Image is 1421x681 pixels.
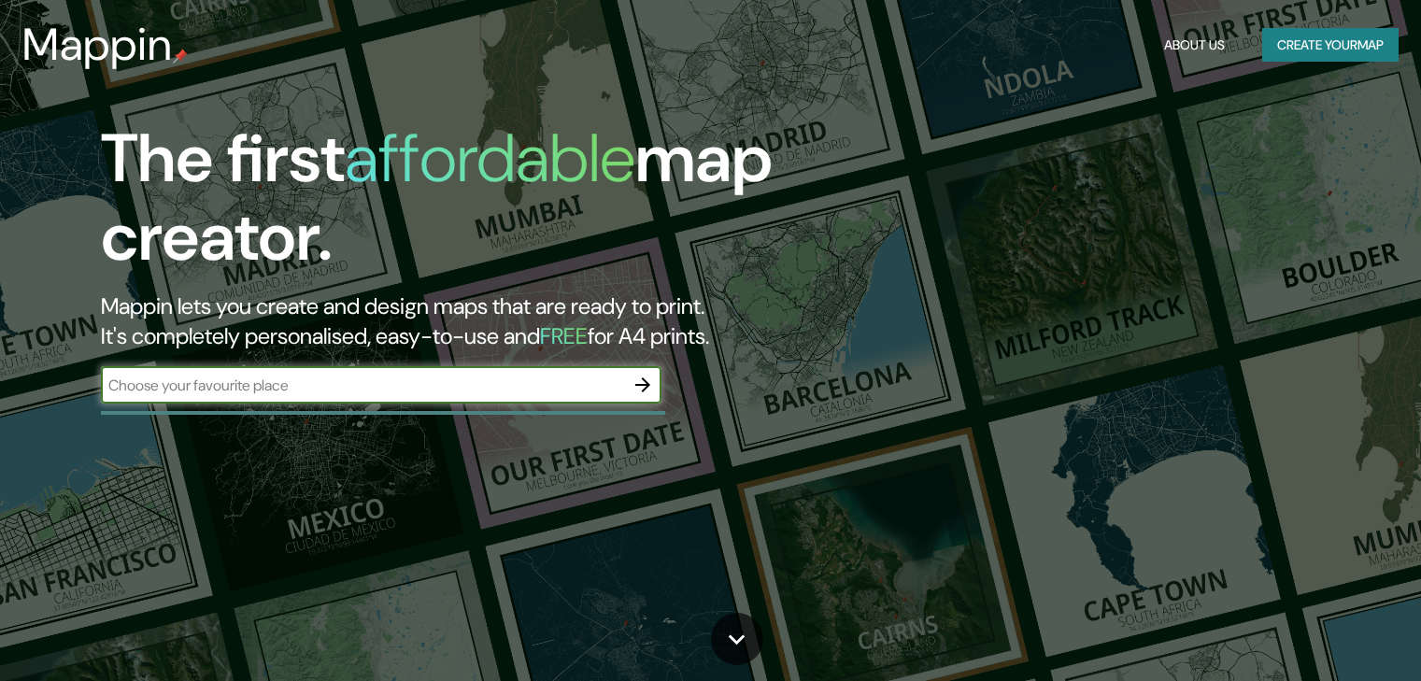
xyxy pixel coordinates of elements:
img: mappin-pin [173,49,188,64]
input: Choose your favourite place [101,375,624,396]
button: Create yourmap [1262,28,1399,63]
h1: The first map creator. [101,120,812,291]
button: About Us [1157,28,1232,63]
h1: affordable [345,115,635,202]
h5: FREE [540,321,588,350]
h2: Mappin lets you create and design maps that are ready to print. It's completely personalised, eas... [101,291,812,351]
h3: Mappin [22,19,173,71]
